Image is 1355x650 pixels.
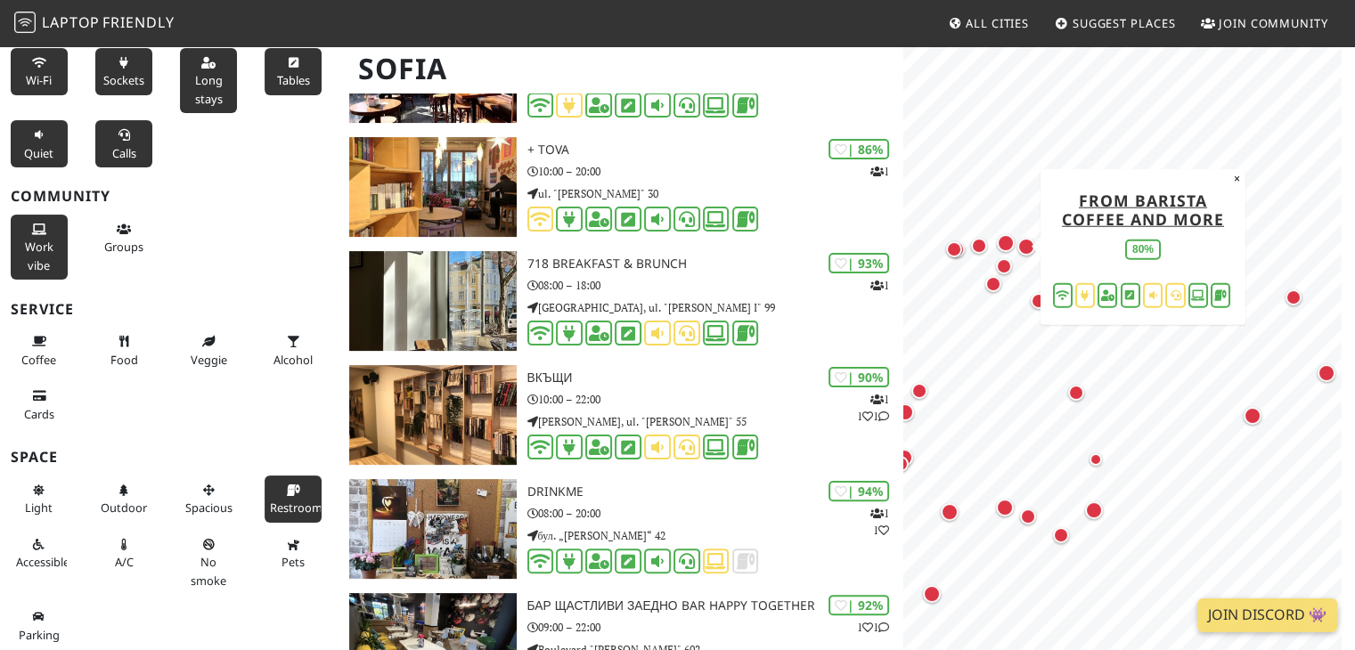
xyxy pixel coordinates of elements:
span: Video/audio calls [112,145,136,161]
span: Alcohol [273,352,313,368]
span: Long stays [195,72,223,106]
span: Restroom [270,500,322,516]
div: Map marker [997,234,1022,259]
span: Coffee [21,352,56,368]
span: Spacious [185,500,233,516]
div: Map marker [1053,527,1076,550]
div: Map marker [996,258,1019,281]
p: бул. „[PERSON_NAME]“ 42 [527,527,904,544]
div: | 90% [829,367,889,387]
h3: 718 Breakfast & Brunch [527,256,904,272]
p: [PERSON_NAME], ul. "[PERSON_NAME]" 55 [527,413,904,430]
button: Cards [11,381,68,428]
span: Join Community [1219,15,1328,31]
span: Natural light [25,500,53,516]
p: 1 [870,277,889,294]
span: Friendly [102,12,174,32]
p: 1 1 1 [857,391,889,425]
h3: Community [11,188,328,205]
span: Pet friendly [282,554,305,570]
span: Stable Wi-Fi [26,72,52,88]
span: People working [25,239,53,272]
div: | 92% [829,595,889,615]
span: Smoke free [191,554,226,588]
p: 10:00 – 22:00 [527,391,904,408]
span: Accessible [16,554,69,570]
h1: Sofia [344,45,900,93]
button: Sockets [95,48,152,95]
p: ul. "[PERSON_NAME]" 30 [527,185,904,202]
h3: Service [11,301,328,318]
a: All Cities [941,7,1036,39]
div: Map marker [1318,364,1343,389]
div: Map marker [996,499,1021,524]
button: Close popup [1228,168,1245,188]
span: Air conditioned [115,554,134,570]
div: Map marker [893,456,916,479]
div: | 93% [829,253,889,273]
img: + Tova [349,137,516,237]
a: From Barista Coffee And More [1062,189,1224,229]
button: Quiet [11,120,68,167]
button: Spacious [180,475,237,523]
span: Work-friendly tables [277,72,310,88]
img: 718 Breakfast & Brunch [349,251,516,351]
p: 09:00 – 22:00 [527,619,904,636]
a: 718 Breakfast & Brunch | 93% 1 718 Breakfast & Brunch 08:00 – 18:00 [GEOGRAPHIC_DATA], ul. "[PERS... [339,251,903,351]
p: 08:00 – 18:00 [527,277,904,294]
button: Outdoor [95,475,152,523]
button: Restroom [265,475,322,523]
div: Map marker [1017,238,1042,263]
div: Map marker [1020,508,1043,532]
h3: + Tova [527,142,904,158]
div: Map marker [911,383,935,406]
button: Light [11,475,68,523]
div: Map marker [971,238,994,261]
button: Wi-Fi [11,48,68,95]
a: LaptopFriendly LaptopFriendly [14,8,175,39]
button: Coffee [11,327,68,374]
div: | 86% [829,139,889,159]
img: DrinkMe [349,479,516,579]
button: Parking [11,602,68,649]
div: Map marker [985,276,1008,299]
span: Parking [19,627,60,643]
h3: Space [11,449,328,466]
span: All Cities [966,15,1029,31]
button: Calls [95,120,152,167]
button: No smoke [180,530,237,595]
div: Map marker [1085,501,1110,526]
span: Laptop [42,12,100,32]
span: Power sockets [103,72,144,88]
p: [GEOGRAPHIC_DATA], ul. "[PERSON_NAME] I" 99 [527,299,904,316]
div: Map marker [1244,407,1269,432]
div: Map marker [1068,385,1091,408]
span: Outdoor area [101,500,147,516]
a: Join Discord 👾 [1197,598,1337,632]
button: Tables [265,48,322,95]
button: Alcohol [265,327,322,374]
div: Map marker [946,241,969,264]
a: DrinkMe | 94% 11 DrinkMe 08:00 – 20:00 бул. „[PERSON_NAME]“ 42 [339,479,903,579]
a: + Tova | 86% 1 + Tova 10:00 – 20:00 ul. "[PERSON_NAME]" 30 [339,137,903,237]
button: Pets [265,530,322,577]
div: Map marker [923,585,948,610]
img: LaptopFriendly [14,12,36,33]
div: Map marker [896,403,921,428]
h3: Вкъщи [527,370,904,386]
p: 1 [870,163,889,180]
button: Accessible [11,530,68,577]
span: Group tables [104,239,143,255]
button: Long stays [180,48,237,113]
span: Food [110,352,138,368]
div: Map marker [941,503,966,528]
button: A/C [95,530,152,577]
button: Groups [95,215,152,262]
div: Map marker [1031,293,1054,316]
div: 80% [1125,240,1161,260]
button: Veggie [180,327,237,374]
span: Veggie [191,352,227,368]
p: 10:00 – 20:00 [527,163,904,180]
div: Map marker [895,449,920,474]
img: Вкъщи [349,365,516,465]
